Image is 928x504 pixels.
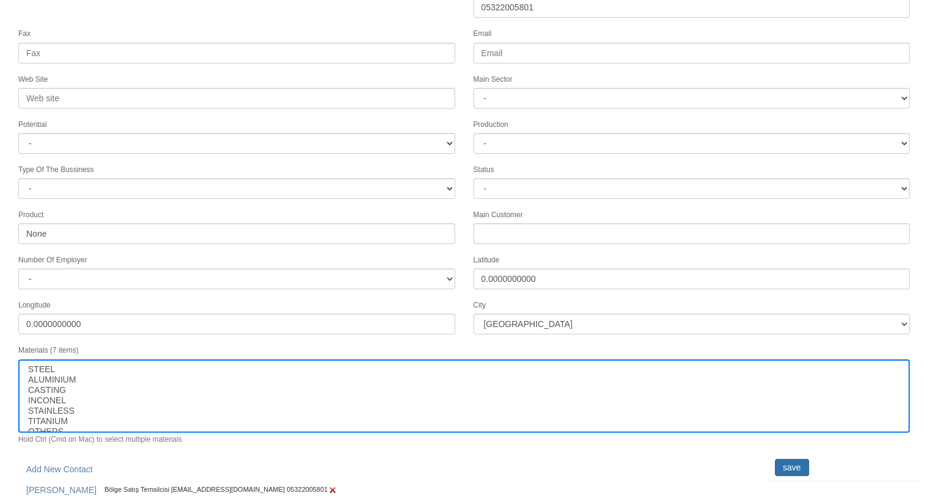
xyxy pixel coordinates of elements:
label: Potential [18,120,47,130]
label: Materials (7 items) [18,345,79,356]
input: Email [473,43,910,63]
option: STEEL [27,364,901,375]
label: Number Of Employer [18,255,87,265]
input: save [775,459,809,476]
input: Web site [18,88,455,109]
label: Main Customer [473,210,523,220]
label: Status [473,165,494,175]
option: INCONEL [27,395,901,406]
label: Main Sector [473,74,513,85]
a: [PERSON_NAME] [18,480,104,500]
img: Edit [328,485,337,495]
label: Longitude [18,300,51,311]
small: Hold Ctrl (Cmd on Mac) to select multiple materials [18,435,182,444]
option: STAINLESS [27,406,901,416]
option: ALUMINIUM [27,375,901,385]
option: OTHERS [27,427,901,437]
label: Product [18,210,43,220]
a: Add New Contact [18,459,101,480]
label: Email [473,29,492,39]
label: Fax [18,29,31,39]
label: Production [473,120,508,130]
option: CASTING [27,385,901,395]
input: Fax [18,43,455,63]
option: TITANIUM [27,416,901,427]
label: Type Of The Bussiness [18,165,94,175]
label: Web Site [18,74,48,85]
label: Latitude [473,255,500,265]
div: Bölge Satış Temsilcisi [EMAIL_ADDRESS][DOMAIN_NAME] 05322005801 [18,480,758,500]
label: City [473,300,486,311]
